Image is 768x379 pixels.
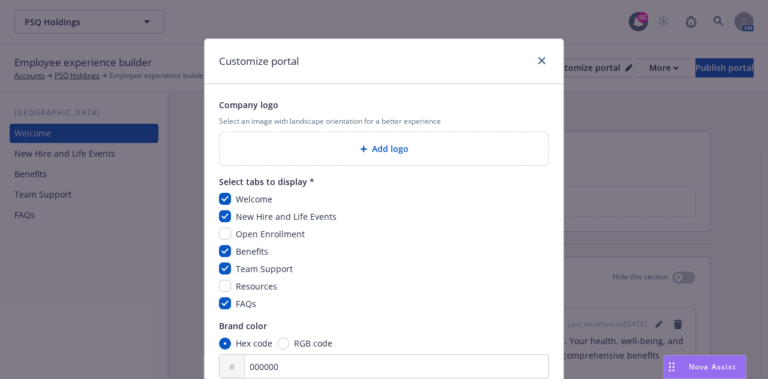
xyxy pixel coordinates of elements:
span: RGB code [294,337,332,350]
span: Brand color [219,320,549,332]
span: Select tabs to display * [219,175,549,188]
h1: Customize portal [219,53,299,69]
div: Add logo [219,132,549,166]
a: close [535,53,549,68]
span: Resources [236,280,277,292]
div: Drag to move [664,356,679,378]
span: FAQs [236,298,256,309]
span: Welcome [236,193,272,205]
span: Nova Assist [689,362,736,372]
input: RGB code [277,338,289,350]
button: Nova Assist [664,355,746,379]
span: Select an image with landscape orientation for a better experience [219,116,549,127]
input: Hex code [219,338,231,350]
span: Open Enrollment [236,228,305,240]
span: Hex code [236,337,272,350]
span: Company logo [219,99,549,111]
span: Add logo [372,142,409,155]
input: FFFFFF [219,354,549,378]
span: # [229,360,235,373]
span: New Hire and Life Events [236,211,337,222]
span: Benefits [236,246,268,257]
span: Team Support [236,263,293,274]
